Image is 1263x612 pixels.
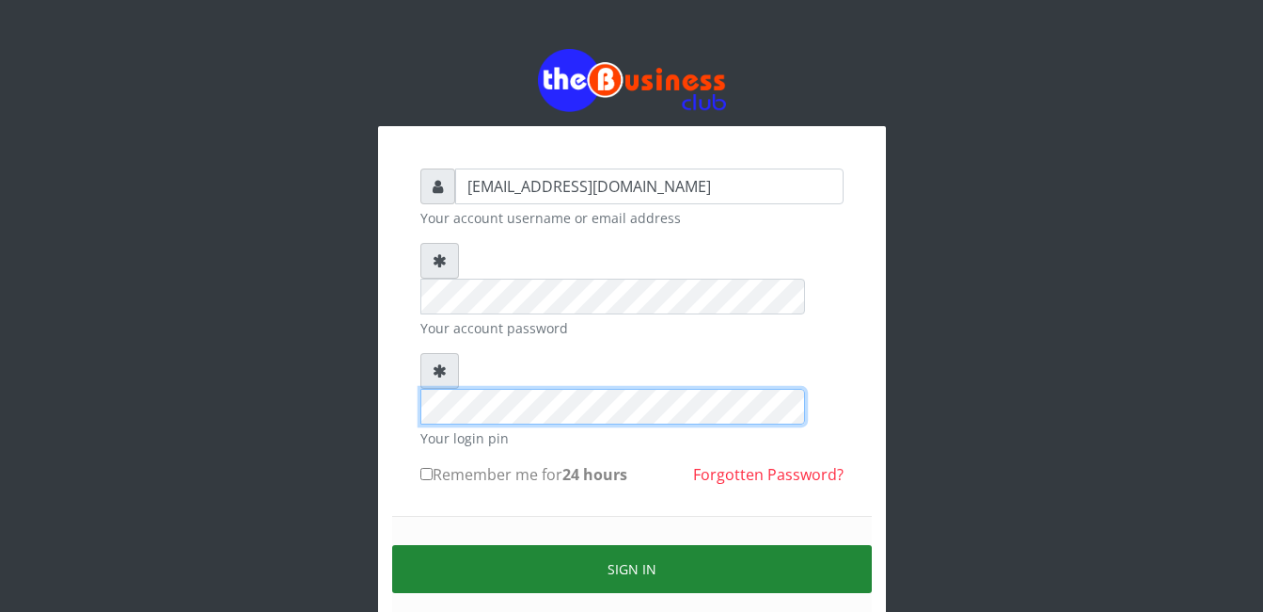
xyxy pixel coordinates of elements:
[420,318,844,338] small: Your account password
[420,463,627,486] label: Remember me for
[562,464,627,485] b: 24 hours
[693,464,844,485] a: Forgotten Password?
[455,169,844,204] input: Username or email address
[420,468,433,480] input: Remember me for24 hours
[420,428,844,448] small: Your login pin
[392,545,872,593] button: Sign in
[420,208,844,228] small: Your account username or email address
